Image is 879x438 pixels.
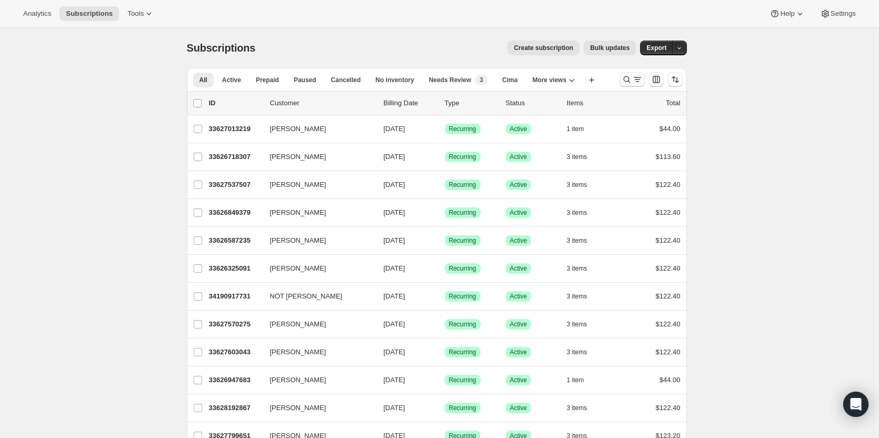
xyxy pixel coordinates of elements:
[449,208,476,217] span: Recurring
[384,208,405,216] span: [DATE]
[567,320,587,328] span: 3 items
[270,403,326,413] span: [PERSON_NAME]
[506,98,558,108] p: Status
[209,205,681,220] div: 33626849379[PERSON_NAME][DATE]SuccessRecurringSuccessActive3 items$122.40
[209,375,262,385] p: 33626947683
[510,153,527,161] span: Active
[264,288,369,305] button: NOT [PERSON_NAME]
[510,236,527,245] span: Active
[567,177,599,192] button: 3 items
[209,233,681,248] div: 33626587235[PERSON_NAME][DATE]SuccessRecurringSuccessActive3 items$122.40
[656,208,681,216] span: $122.40
[17,6,57,21] button: Analytics
[660,376,681,384] span: $44.00
[264,400,369,416] button: [PERSON_NAME]
[656,348,681,356] span: $122.40
[209,291,262,302] p: 34190917731
[590,44,630,52] span: Bulk updates
[620,72,645,87] button: Search and filter results
[843,392,868,417] div: Open Intercom Messenger
[209,401,681,415] div: 33628192867[PERSON_NAME][DATE]SuccessRecurringSuccessActive3 items$122.40
[567,205,599,220] button: 3 items
[656,404,681,412] span: $122.40
[510,348,527,356] span: Active
[209,373,681,387] div: 33626947683[PERSON_NAME][DATE]SuccessRecurringSuccessActive1 item$44.00
[666,98,680,108] p: Total
[384,264,405,272] span: [DATE]
[567,236,587,245] span: 3 items
[209,347,262,357] p: 33627603043
[583,73,600,87] button: Create new view
[270,98,375,108] p: Customer
[780,9,794,18] span: Help
[814,6,862,21] button: Settings
[567,153,587,161] span: 3 items
[668,72,683,87] button: Sort the results
[209,124,262,134] p: 33627013219
[567,292,587,301] span: 3 items
[375,76,414,84] span: No inventory
[209,235,262,246] p: 33626587235
[567,208,587,217] span: 3 items
[831,9,856,18] span: Settings
[66,9,113,18] span: Subscriptions
[384,181,405,188] span: [DATE]
[510,181,527,189] span: Active
[270,347,326,357] span: [PERSON_NAME]
[567,289,599,304] button: 3 items
[510,404,527,412] span: Active
[449,348,476,356] span: Recurring
[127,9,144,18] span: Tools
[584,41,636,55] button: Bulk updates
[567,125,584,133] span: 1 item
[187,42,256,54] span: Subscriptions
[384,320,405,328] span: [DATE]
[256,76,279,84] span: Prepaid
[264,121,369,137] button: [PERSON_NAME]
[640,41,673,55] button: Export
[567,345,599,360] button: 3 items
[209,289,681,304] div: 34190917731NOT [PERSON_NAME][DATE]SuccessRecurringSuccessActive3 items$122.40
[449,320,476,328] span: Recurring
[502,76,517,84] span: Cima
[660,125,681,133] span: $44.00
[209,152,262,162] p: 33626718307
[209,98,681,108] div: IDCustomerBilling DateTypeStatusItemsTotal
[445,98,497,108] div: Type
[23,9,51,18] span: Analytics
[270,152,326,162] span: [PERSON_NAME]
[510,292,527,301] span: Active
[222,76,241,84] span: Active
[264,204,369,221] button: [PERSON_NAME]
[270,124,326,134] span: [PERSON_NAME]
[510,320,527,328] span: Active
[567,150,599,164] button: 3 items
[429,76,472,84] span: Needs Review
[264,344,369,361] button: [PERSON_NAME]
[209,403,262,413] p: 33628192867
[209,207,262,218] p: 33626849379
[209,345,681,360] div: 33627603043[PERSON_NAME][DATE]SuccessRecurringSuccessActive3 items$122.40
[656,320,681,328] span: $122.40
[209,263,262,274] p: 33626325091
[567,348,587,356] span: 3 items
[510,125,527,133] span: Active
[294,76,316,84] span: Paused
[449,404,476,412] span: Recurring
[567,122,596,136] button: 1 item
[331,76,361,84] span: Cancelled
[480,76,483,84] span: 3
[567,376,584,384] span: 1 item
[270,375,326,385] span: [PERSON_NAME]
[507,41,580,55] button: Create subscription
[510,208,527,217] span: Active
[199,76,207,84] span: All
[270,207,326,218] span: [PERSON_NAME]
[649,72,664,87] button: Customize table column order and visibility
[514,44,573,52] span: Create subscription
[384,98,436,108] p: Billing Date
[384,292,405,300] span: [DATE]
[449,376,476,384] span: Recurring
[567,401,599,415] button: 3 items
[567,373,596,387] button: 1 item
